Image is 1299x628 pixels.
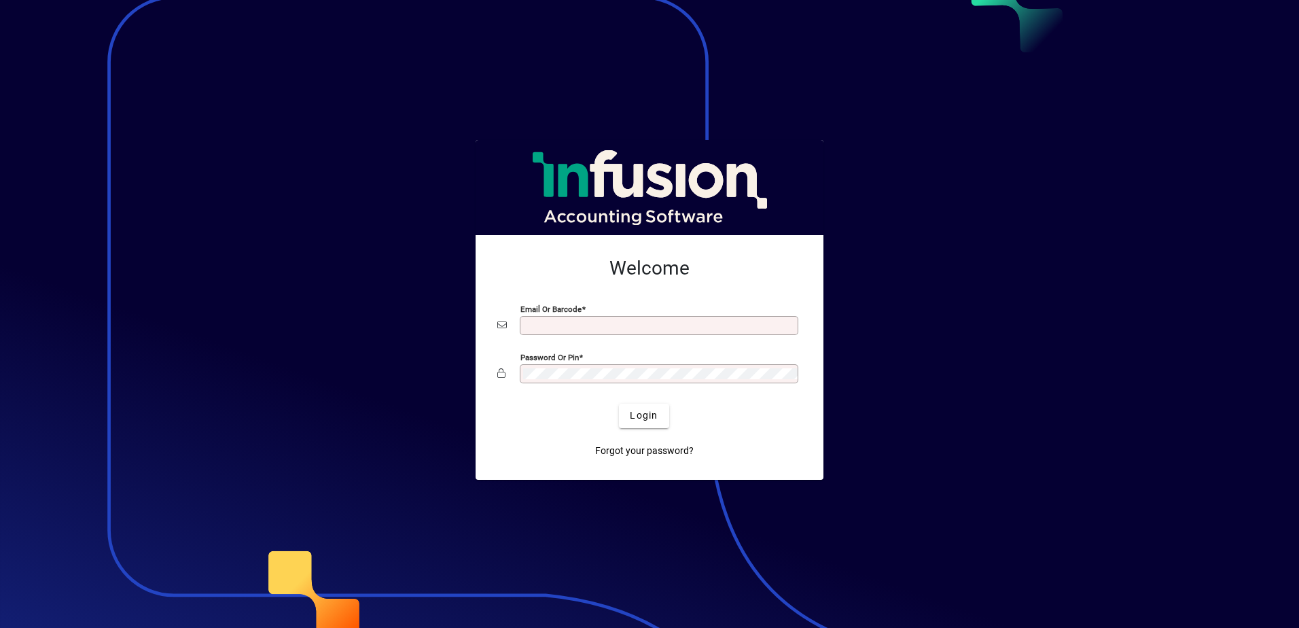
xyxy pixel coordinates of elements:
[520,304,582,313] mat-label: Email or Barcode
[520,352,579,362] mat-label: Password or Pin
[630,408,658,423] span: Login
[619,404,669,428] button: Login
[595,444,694,458] span: Forgot your password?
[590,439,699,464] a: Forgot your password?
[497,257,802,280] h2: Welcome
